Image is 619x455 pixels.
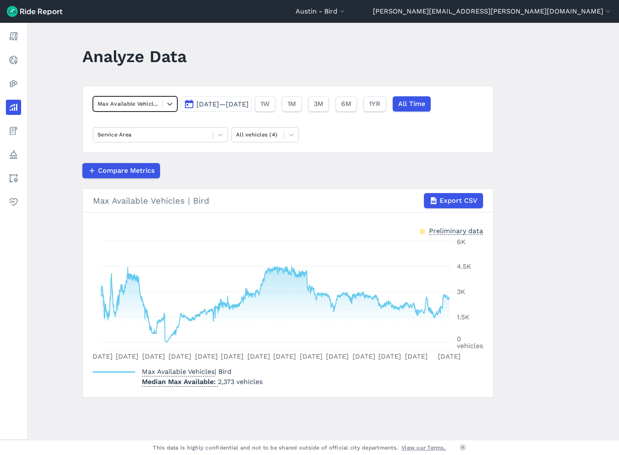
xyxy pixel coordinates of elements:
[424,193,483,208] button: Export CSV
[457,313,470,321] tspan: 1.5K
[6,123,21,139] a: Fees
[300,352,323,360] tspan: [DATE]
[457,262,471,270] tspan: 4.5K
[196,100,249,108] span: [DATE]—[DATE]
[405,352,428,360] tspan: [DATE]
[296,6,346,16] button: Austin - Bird
[6,76,21,91] a: Heatmaps
[308,96,329,112] button: 3M
[221,352,244,360] tspan: [DATE]
[364,96,386,112] button: 1YR
[261,99,270,109] span: 1W
[255,96,275,112] button: 1W
[341,99,351,109] span: 6M
[398,99,425,109] span: All Time
[438,352,461,360] tspan: [DATE]
[6,52,21,68] a: Realtime
[142,365,214,376] span: Max Available Vehicles
[429,226,483,235] div: Preliminary data
[82,45,187,68] h1: Analyze Data
[142,368,231,376] span: | Bird
[457,238,466,246] tspan: 6K
[457,342,483,350] tspan: vehicles
[142,352,165,360] tspan: [DATE]
[273,352,296,360] tspan: [DATE]
[282,96,301,112] button: 1M
[373,6,612,16] button: [PERSON_NAME][EMAIL_ADDRESS][PERSON_NAME][DOMAIN_NAME]
[6,100,21,115] a: Analyze
[369,99,380,109] span: 1YR
[116,352,138,360] tspan: [DATE]
[247,352,270,360] tspan: [DATE]
[142,377,263,387] p: 2,373 vehicles
[393,96,431,112] button: All Time
[6,147,21,162] a: Policy
[402,444,446,452] a: View our Terms.
[93,193,483,208] div: Max Available Vehicles | Bird
[6,171,21,186] a: Areas
[168,352,191,360] tspan: [DATE]
[6,194,21,210] a: Health
[142,375,218,387] span: Median Max Available
[378,352,401,360] tspan: [DATE]
[457,288,465,296] tspan: 3K
[336,96,357,112] button: 6M
[314,99,323,109] span: 3M
[457,335,461,343] tspan: 0
[440,196,478,206] span: Export CSV
[82,163,160,178] button: Compare Metrics
[195,352,218,360] tspan: [DATE]
[288,99,296,109] span: 1M
[353,352,375,360] tspan: [DATE]
[181,96,252,112] button: [DATE]—[DATE]
[98,166,155,176] span: Compare Metrics
[7,6,62,17] img: Ride Report
[326,352,349,360] tspan: [DATE]
[90,352,113,360] tspan: [DATE]
[6,29,21,44] a: Report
